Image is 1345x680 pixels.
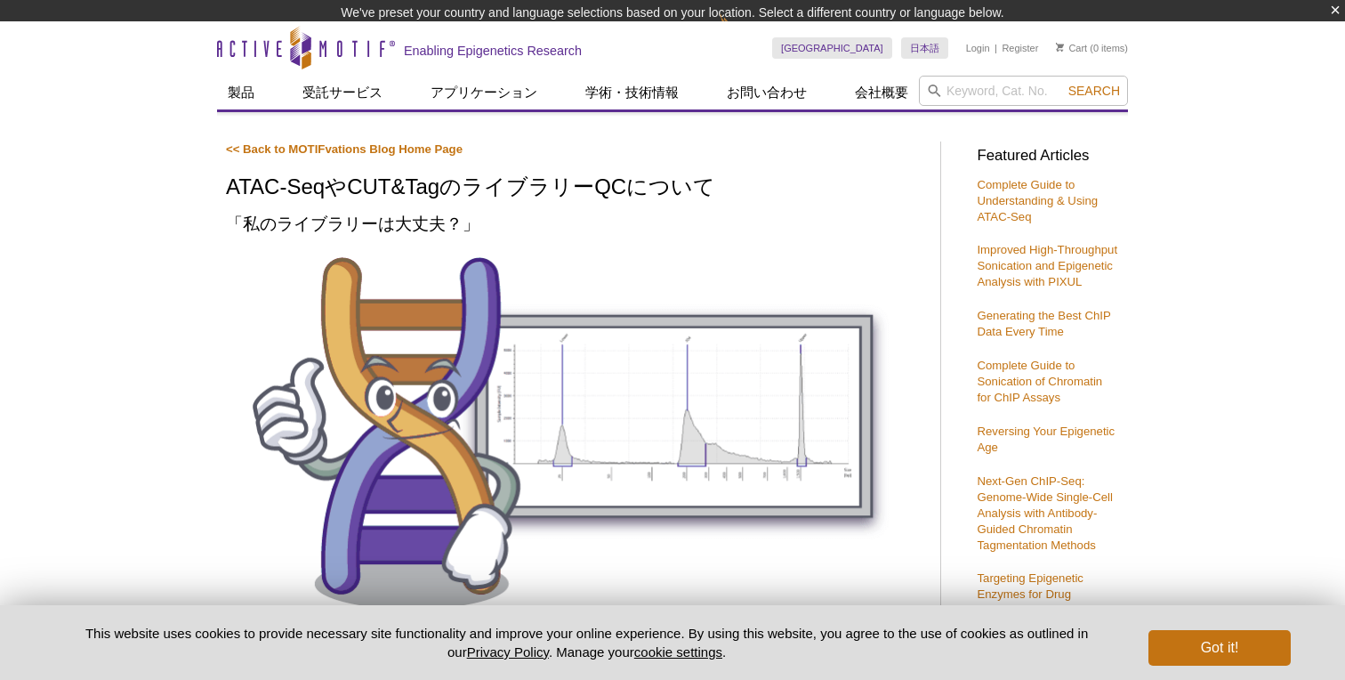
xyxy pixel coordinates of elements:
[226,212,922,236] h2: 「私のライブラリーは大丈夫？」
[977,149,1119,164] h3: Featured Articles
[420,76,548,109] a: アプリケーション
[1056,37,1128,59] li: (0 items)
[217,76,265,109] a: 製品
[977,359,1102,404] a: Complete Guide to Sonication of Chromatin for ChIP Assays
[919,76,1128,106] input: Keyword, Cat. No.
[226,175,922,201] h1: ATAC-SeqやCUT&TagのライブラリーQCについて
[467,644,549,660] a: Privacy Policy
[404,43,582,59] h2: Enabling Epigenetics Research
[292,76,393,109] a: 受託サービス
[716,76,817,109] a: お問い合わせ
[1056,42,1087,54] a: Cart
[966,42,990,54] a: Login
[1056,43,1064,52] img: Your Cart
[575,76,689,109] a: 学術・技術情報
[226,142,463,156] a: << Back to MOTIFvations Blog Home Page
[1063,83,1125,99] button: Search
[977,425,1115,454] a: Reversing Your Epigenetic Age
[1002,42,1038,54] a: Register
[634,644,722,660] button: cookie settings
[901,37,948,59] a: 日本語
[977,474,1112,552] a: Next-Gen ChIP-Seq: Genome-Wide Single-Cell Analysis with Antibody-Guided Chromatin Tagmentation M...
[720,13,767,55] img: Change Here
[977,178,1098,223] a: Complete Guide to Understanding & Using ATAC-Seq
[977,309,1110,338] a: Generating the Best ChIP Data Every Time
[54,624,1119,661] p: This website uses cookies to provide necessary site functionality and improve your online experie...
[1068,84,1120,98] span: Search
[844,76,919,109] a: 会社概要
[977,571,1112,617] a: Targeting Epigenetic Enzymes for Drug Discovery & Development
[772,37,892,59] a: [GEOGRAPHIC_DATA]
[1148,630,1291,666] button: Got it!
[226,249,922,617] img: Library QC for ATAC-Seq and CUT&Tag
[995,37,997,59] li: |
[977,243,1117,288] a: Improved High-Throughput Sonication and Epigenetic Analysis with PIXUL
